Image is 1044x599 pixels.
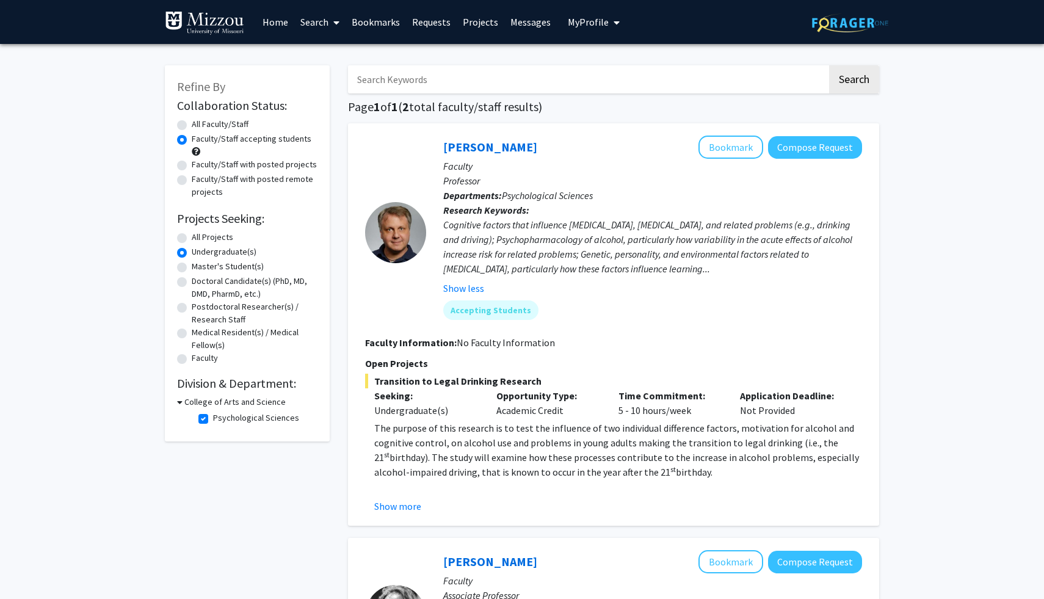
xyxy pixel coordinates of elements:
[177,211,317,226] h2: Projects Seeking:
[740,388,844,403] p: Application Deadline:
[192,173,317,198] label: Faculty/Staff with posted remote projects
[192,245,256,258] label: Undergraduate(s)
[829,65,879,93] button: Search
[374,388,478,403] p: Seeking:
[374,99,380,114] span: 1
[374,499,421,514] button: Show more
[443,159,862,173] p: Faculty
[165,11,244,35] img: University of Missouri Logo
[768,551,862,573] button: Compose Request to Nicholas Gaspelin
[731,388,853,418] div: Not Provided
[9,544,52,590] iframe: Chat
[457,336,555,349] span: No Faculty Information
[348,65,827,93] input: Search Keywords
[365,336,457,349] b: Faculty Information:
[177,376,317,391] h2: Division & Department:
[177,79,225,94] span: Refine By
[698,136,763,159] button: Add Denis McCarthy to Bookmarks
[443,300,538,320] mat-chip: Accepting Students
[457,1,504,43] a: Projects
[374,451,859,478] span: birthday). The study will examine how these processes contribute to the increase in alcohol probl...
[568,16,609,28] span: My Profile
[184,396,286,408] h3: College of Arts and Science
[294,1,346,43] a: Search
[256,1,294,43] a: Home
[374,422,854,463] span: The purpose of this research is to test the influence of two individual difference factors, motiv...
[618,388,722,403] p: Time Commitment:
[192,275,317,300] label: Doctoral Candidate(s) (PhD, MD, DMD, PharmD, etc.)
[812,13,888,32] img: ForagerOne Logo
[502,189,593,201] span: Psychological Sciences
[177,98,317,113] h2: Collaboration Status:
[443,281,484,296] button: Show less
[443,217,862,276] div: Cognitive factors that influence [MEDICAL_DATA], [MEDICAL_DATA], and related problems (e.g., drin...
[443,173,862,188] p: Professor
[348,100,879,114] h1: Page of ( total faculty/staff results)
[213,412,299,424] label: Psychological Sciences
[443,139,537,154] a: [PERSON_NAME]
[487,388,609,418] div: Academic Credit
[374,403,478,418] div: Undergraduate(s)
[504,1,557,43] a: Messages
[384,450,390,459] sup: st
[670,465,676,474] sup: st
[192,158,317,171] label: Faculty/Staff with posted projects
[698,550,763,573] button: Add Nicholas Gaspelin to Bookmarks
[768,136,862,159] button: Compose Request to Denis McCarthy
[365,374,862,388] span: Transition to Legal Drinking Research
[676,466,712,478] span: birthday.
[192,300,317,326] label: Postdoctoral Researcher(s) / Research Staff
[192,231,233,244] label: All Projects
[443,204,529,216] b: Research Keywords:
[192,260,264,273] label: Master's Student(s)
[496,388,600,403] p: Opportunity Type:
[609,388,731,418] div: 5 - 10 hours/week
[192,352,218,365] label: Faculty
[192,133,311,145] label: Faculty/Staff accepting students
[192,326,317,352] label: Medical Resident(s) / Medical Fellow(s)
[443,573,862,588] p: Faculty
[391,99,398,114] span: 1
[443,189,502,201] b: Departments:
[346,1,406,43] a: Bookmarks
[192,118,248,131] label: All Faculty/Staff
[443,554,537,569] a: [PERSON_NAME]
[365,356,862,371] p: Open Projects
[402,99,409,114] span: 2
[406,1,457,43] a: Requests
